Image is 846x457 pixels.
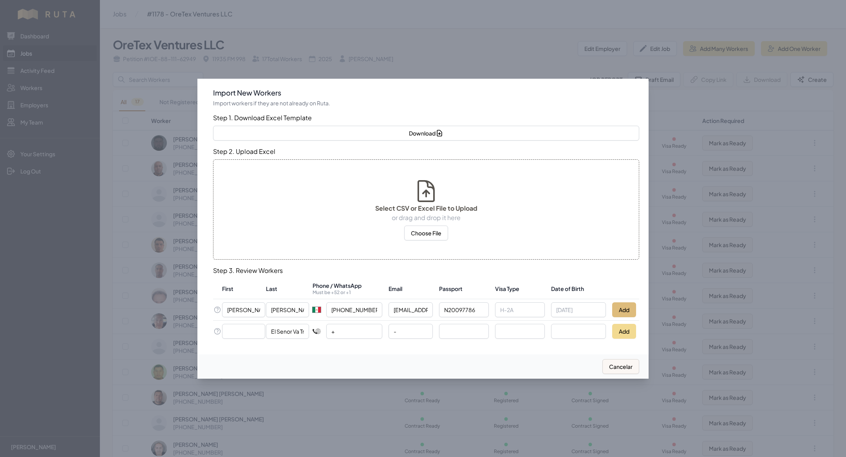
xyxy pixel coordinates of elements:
[548,278,609,299] th: Date of Birth
[309,278,385,299] th: Phone / WhatsApp
[326,324,382,339] input: Enter phone number
[213,147,639,156] h3: Step 2. Upload Excel
[213,113,639,123] h3: Step 1. Download Excel Template
[612,302,636,317] button: Add
[612,324,636,339] button: Add
[326,302,382,317] input: Enter phone number
[213,266,639,275] h3: Step 3. Review Workers
[222,278,266,299] th: First
[213,99,639,107] p: Import workers if they are not already on Ruta.
[492,278,548,299] th: Visa Type
[404,226,448,240] button: Choose File
[375,204,477,213] p: Select CSV or Excel File to Upload
[213,126,639,141] button: Download
[266,278,309,299] th: Last
[213,88,639,98] h3: Import New Workers
[602,359,639,374] button: Cancelar
[375,213,477,222] p: or drag and drop it here
[313,289,382,296] p: Must be +52 or +1
[436,278,492,299] th: Passport
[385,278,436,299] th: Email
